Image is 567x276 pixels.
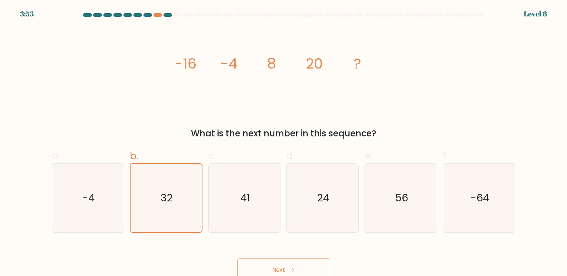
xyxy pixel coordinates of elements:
span: d. [286,149,295,163]
span: b. [130,149,138,163]
tspan: 8 [267,54,276,74]
tspan: -16 [175,54,196,74]
text: -64 [470,191,489,205]
span: f. [443,149,448,163]
tspan: ? [353,54,361,74]
div: Level 8 [524,9,547,19]
div: 3:53 [20,9,34,19]
tspan: 20 [306,54,323,74]
text: 24 [317,191,329,205]
text: 32 [161,191,173,205]
text: -4 [82,191,95,205]
text: 41 [240,191,250,205]
text: 56 [395,191,408,205]
span: a. [52,149,60,163]
span: c. [208,149,216,163]
tspan: -4 [220,54,237,74]
div: What is the next number in this sequence? [56,127,511,140]
span: e. [365,149,372,163]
